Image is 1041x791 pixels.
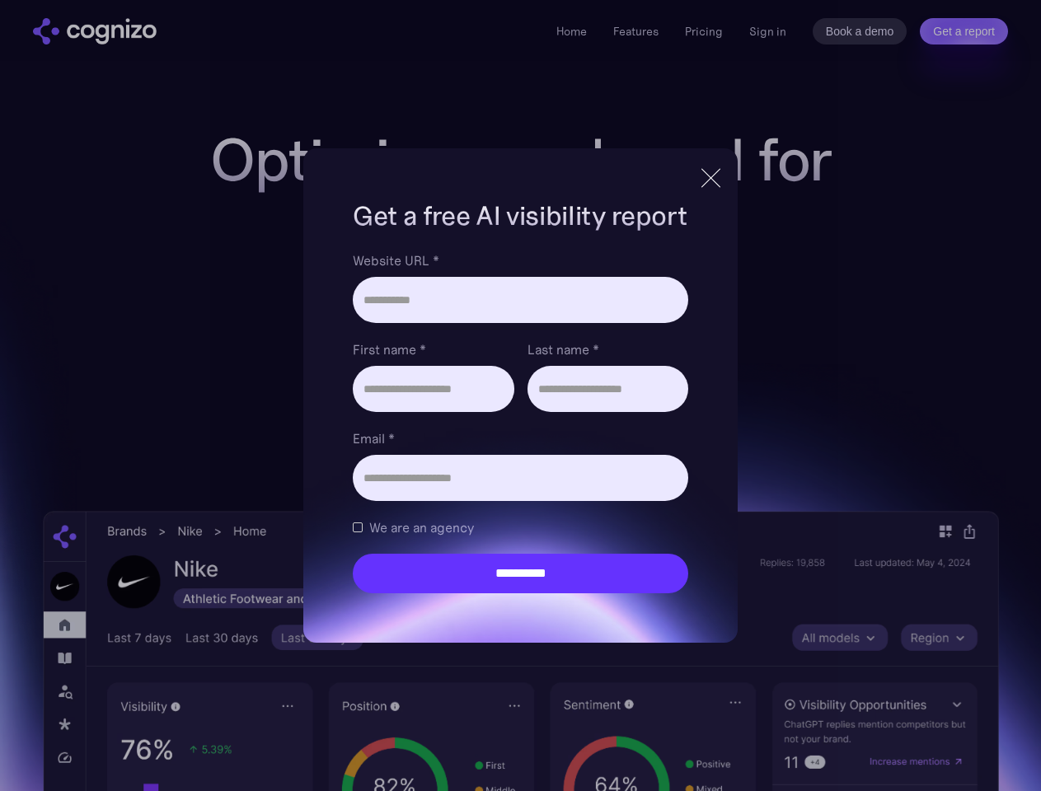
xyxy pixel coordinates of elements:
[353,428,687,448] label: Email *
[353,250,687,593] form: Brand Report Form
[353,339,513,359] label: First name *
[528,339,688,359] label: Last name *
[369,517,474,537] span: We are an agency
[353,250,687,270] label: Website URL *
[353,198,687,234] h1: Get a free AI visibility report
